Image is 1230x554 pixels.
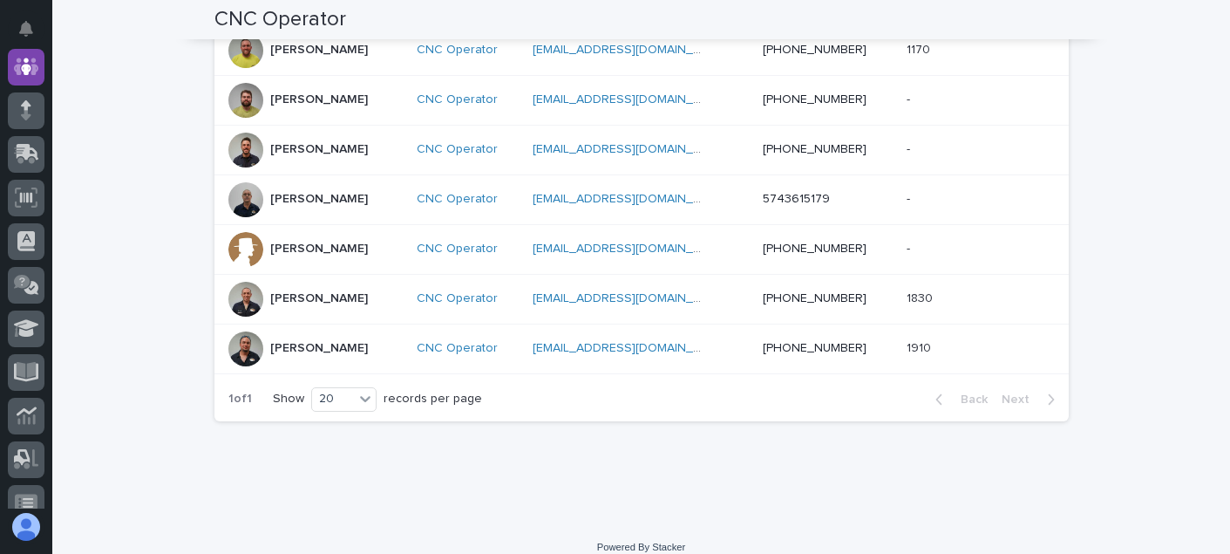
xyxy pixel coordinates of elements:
[907,39,934,58] p: 1170
[763,342,866,354] a: [PHONE_NUMBER]
[214,174,1069,224] tr: [PERSON_NAME]CNC Operator [EMAIL_ADDRESS][DOMAIN_NAME] 5743615179--
[1002,393,1040,406] span: Next
[214,125,1069,174] tr: [PERSON_NAME]CNC Operator [EMAIL_ADDRESS][DOMAIN_NAME] [PHONE_NUMBER]--
[417,192,498,207] a: CNC Operator
[907,89,914,107] p: -
[270,43,368,58] p: [PERSON_NAME]
[214,324,1069,373] tr: [PERSON_NAME]CNC Operator [EMAIL_ADDRESS][DOMAIN_NAME] [PHONE_NUMBER]19101910
[763,193,830,205] a: 5743615179
[214,7,346,32] h2: CNC Operator
[950,393,988,406] span: Back
[214,224,1069,274] tr: [PERSON_NAME]CNC Operator [EMAIL_ADDRESS][DOMAIN_NAME] [PHONE_NUMBER]--
[270,142,368,157] p: [PERSON_NAME]
[270,242,368,256] p: [PERSON_NAME]
[907,288,936,306] p: 1830
[270,192,368,207] p: [PERSON_NAME]
[533,292,730,304] a: [EMAIL_ADDRESS][DOMAIN_NAME]
[384,392,482,407] p: records per page
[533,143,730,155] a: [EMAIL_ADDRESS][DOMAIN_NAME]
[214,274,1069,324] tr: [PERSON_NAME]CNC Operator [EMAIL_ADDRESS][DOMAIN_NAME] [PHONE_NUMBER]18301830
[8,509,44,545] button: users-avatar
[995,392,1069,407] button: Next
[417,341,498,356] a: CNC Operator
[214,25,1069,75] tr: [PERSON_NAME]CNC Operator [EMAIL_ADDRESS][DOMAIN_NAME] [PHONE_NUMBER]11701170
[417,92,498,107] a: CNC Operator
[533,193,730,205] a: [EMAIL_ADDRESS][DOMAIN_NAME]
[273,392,304,407] p: Show
[8,10,44,47] button: Notifications
[533,342,730,354] a: [EMAIL_ADDRESS][DOMAIN_NAME]
[417,291,498,306] a: CNC Operator
[907,188,914,207] p: -
[270,92,368,107] p: [PERSON_NAME]
[270,341,368,356] p: [PERSON_NAME]
[22,21,44,49] div: Notifications
[763,93,866,106] a: [PHONE_NUMBER]
[533,93,730,106] a: [EMAIL_ADDRESS][DOMAIN_NAME]
[417,43,498,58] a: CNC Operator
[417,142,498,157] a: CNC Operator
[214,378,266,421] p: 1 of 1
[763,143,866,155] a: [PHONE_NUMBER]
[270,291,368,306] p: [PERSON_NAME]
[533,243,730,255] a: [EMAIL_ADDRESS][DOMAIN_NAME]
[763,292,866,304] a: [PHONE_NUMBER]
[417,242,498,256] a: CNC Operator
[921,392,995,407] button: Back
[907,338,934,356] p: 1910
[907,238,914,256] p: -
[533,44,730,56] a: [EMAIL_ADDRESS][DOMAIN_NAME]
[312,390,354,408] div: 20
[763,44,866,56] a: [PHONE_NUMBER]
[763,243,866,255] a: [PHONE_NUMBER]
[907,139,914,157] p: -
[597,542,685,552] a: Powered By Stacker
[214,75,1069,125] tr: [PERSON_NAME]CNC Operator [EMAIL_ADDRESS][DOMAIN_NAME] [PHONE_NUMBER]--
